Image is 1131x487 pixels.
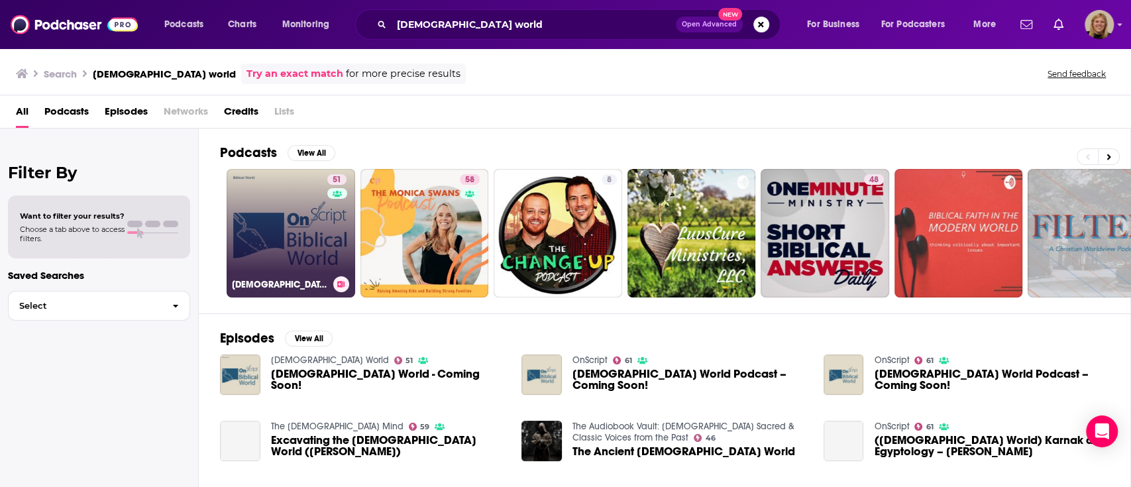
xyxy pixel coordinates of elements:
[227,169,355,298] a: 51[DEMOGRAPHIC_DATA] World
[44,68,77,80] h3: Search
[420,424,429,430] span: 59
[409,423,430,431] a: 59
[914,356,934,364] a: 61
[224,101,258,128] a: Credits
[873,14,964,35] button: open menu
[8,269,190,282] p: Saved Searches
[288,145,335,161] button: View All
[1085,10,1114,39] button: Show profile menu
[273,14,347,35] button: open menu
[394,356,413,364] a: 51
[220,330,274,347] h2: Episodes
[874,435,1109,457] span: ([DEMOGRAPHIC_DATA] World) Karnak and Egyptology – [PERSON_NAME]
[44,101,89,128] a: Podcasts
[874,421,909,432] a: OnScript
[973,15,996,34] span: More
[220,354,260,395] img: Biblical World - Coming Soon!
[824,421,864,461] a: (Biblical World) Karnak and Egyptology – Mark Janzen
[864,174,884,185] a: 48
[572,368,808,391] a: Biblical World Podcast – Coming Soon!
[11,12,138,37] img: Podchaser - Follow, Share and Rate Podcasts
[20,225,125,243] span: Choose a tab above to access filters.
[9,301,162,310] span: Select
[926,358,934,364] span: 61
[346,66,460,81] span: for more precise results
[1086,415,1118,447] div: Open Intercom Messenger
[20,211,125,221] span: Want to filter your results?
[682,21,737,28] span: Open Advanced
[824,354,864,395] img: Biblical World Podcast – Coming Soon!
[964,14,1012,35] button: open menu
[1085,10,1114,39] img: User Profile
[16,101,28,128] a: All
[327,174,347,185] a: 51
[219,14,264,35] a: Charts
[521,354,562,395] img: Biblical World Podcast – Coming Soon!
[271,368,506,391] span: [DEMOGRAPHIC_DATA] World - Coming Soon!
[246,66,343,81] a: Try an exact match
[105,101,148,128] a: Episodes
[602,174,617,185] a: 8
[360,169,489,298] a: 58
[282,15,329,34] span: Monitoring
[1015,13,1038,36] a: Show notifications dropdown
[220,144,277,161] h2: Podcasts
[874,435,1109,457] a: (Biblical World) Karnak and Egyptology – Mark Janzen
[271,435,506,457] a: Excavating the Biblical World (Cynthia Shafer-Elliott)
[465,174,474,187] span: 58
[274,101,294,128] span: Lists
[220,330,333,347] a: EpisodesView All
[460,174,480,185] a: 58
[271,368,506,391] a: Biblical World - Coming Soon!
[368,9,793,40] div: Search podcasts, credits, & more...
[228,15,256,34] span: Charts
[874,354,909,366] a: OnScript
[718,8,742,21] span: New
[869,174,879,187] span: 48
[798,14,876,35] button: open menu
[220,421,260,461] a: Excavating the Biblical World (Cynthia Shafer-Elliott)
[676,17,743,32] button: Open AdvancedNew
[914,423,934,431] a: 61
[164,101,208,128] span: Networks
[271,435,506,457] span: Excavating the [DEMOGRAPHIC_DATA] World ([PERSON_NAME])
[155,14,221,35] button: open menu
[572,368,808,391] span: [DEMOGRAPHIC_DATA] World Podcast – Coming Soon!
[1048,13,1069,36] a: Show notifications dropdown
[572,446,795,457] a: The Ancient Biblical World
[271,421,404,432] a: The Biblical Mind
[625,358,632,364] span: 61
[807,15,859,34] span: For Business
[572,446,795,457] span: The Ancient [DEMOGRAPHIC_DATA] World
[1085,10,1114,39] span: Logged in as avansolkema
[521,421,562,461] img: The Ancient Biblical World
[8,163,190,182] h2: Filter By
[93,68,236,80] h3: [DEMOGRAPHIC_DATA] world
[607,174,612,187] span: 8
[572,354,608,366] a: OnScript
[164,15,203,34] span: Podcasts
[706,435,716,441] span: 46
[220,144,335,161] a: PodcastsView All
[232,279,328,290] h3: [DEMOGRAPHIC_DATA] World
[271,354,389,366] a: Biblical World
[926,424,934,430] span: 61
[285,331,333,347] button: View All
[881,15,945,34] span: For Podcasters
[405,358,413,364] span: 51
[8,291,190,321] button: Select
[572,421,794,443] a: The Audiobook Vault: Catholic Sacred & Classic Voices from the Past
[1044,68,1110,80] button: Send feedback
[761,169,889,298] a: 48
[613,356,632,364] a: 61
[694,434,716,442] a: 46
[392,14,676,35] input: Search podcasts, credits, & more...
